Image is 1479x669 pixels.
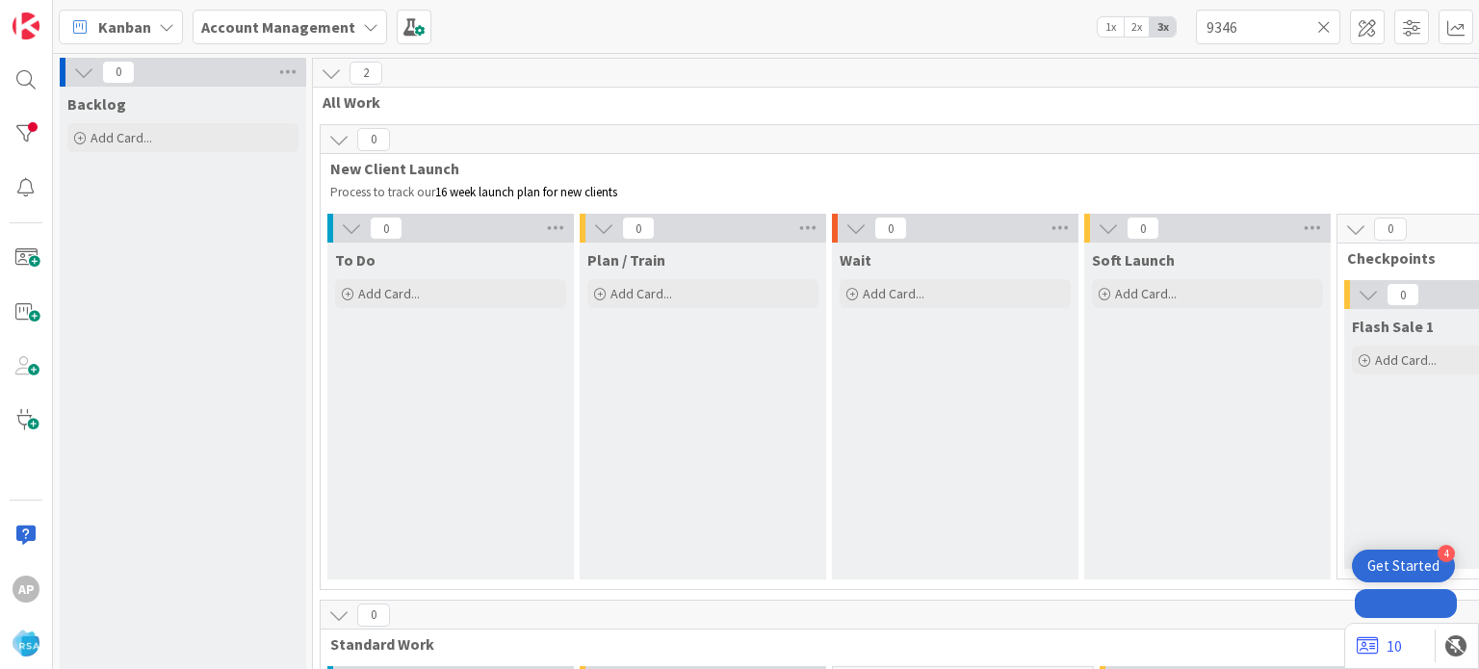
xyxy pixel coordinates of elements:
span: Add Card... [863,285,924,302]
span: Backlog [67,94,126,114]
span: 0 [357,128,390,151]
b: Account Management [201,17,355,37]
span: 0 [874,217,907,240]
span: Add Card... [358,285,420,302]
img: avatar [13,630,39,656]
div: 4 [1438,545,1455,562]
span: Add Card... [1115,285,1177,302]
span: 3x [1150,17,1176,37]
img: Visit kanbanzone.com [13,13,39,39]
div: Open Get Started checklist, remaining modules: 4 [1352,550,1455,582]
span: 0 [370,217,402,240]
a: 10 [1357,634,1402,657]
div: Ap [13,576,39,603]
span: 2 [350,62,382,85]
span: 0 [1387,283,1419,306]
span: 0 [1374,218,1407,241]
span: Wait [840,250,871,270]
span: 16 week launch plan for new clients [435,184,617,200]
span: 0 [357,604,390,627]
span: Soft Launch [1092,250,1175,270]
span: 0 [622,217,655,240]
span: 0 [1127,217,1159,240]
span: To Do [335,250,376,270]
span: Plan / Train [587,250,665,270]
span: Add Card... [91,129,152,146]
span: Add Card... [1375,351,1437,369]
span: 2x [1124,17,1150,37]
span: 1x [1098,17,1124,37]
input: Quick Filter... [1196,10,1340,44]
span: Kanban [98,15,151,39]
span: 0 [102,61,135,84]
span: Flash Sale 1 [1352,317,1434,336]
span: Add Card... [610,285,672,302]
div: Get Started [1367,556,1440,576]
